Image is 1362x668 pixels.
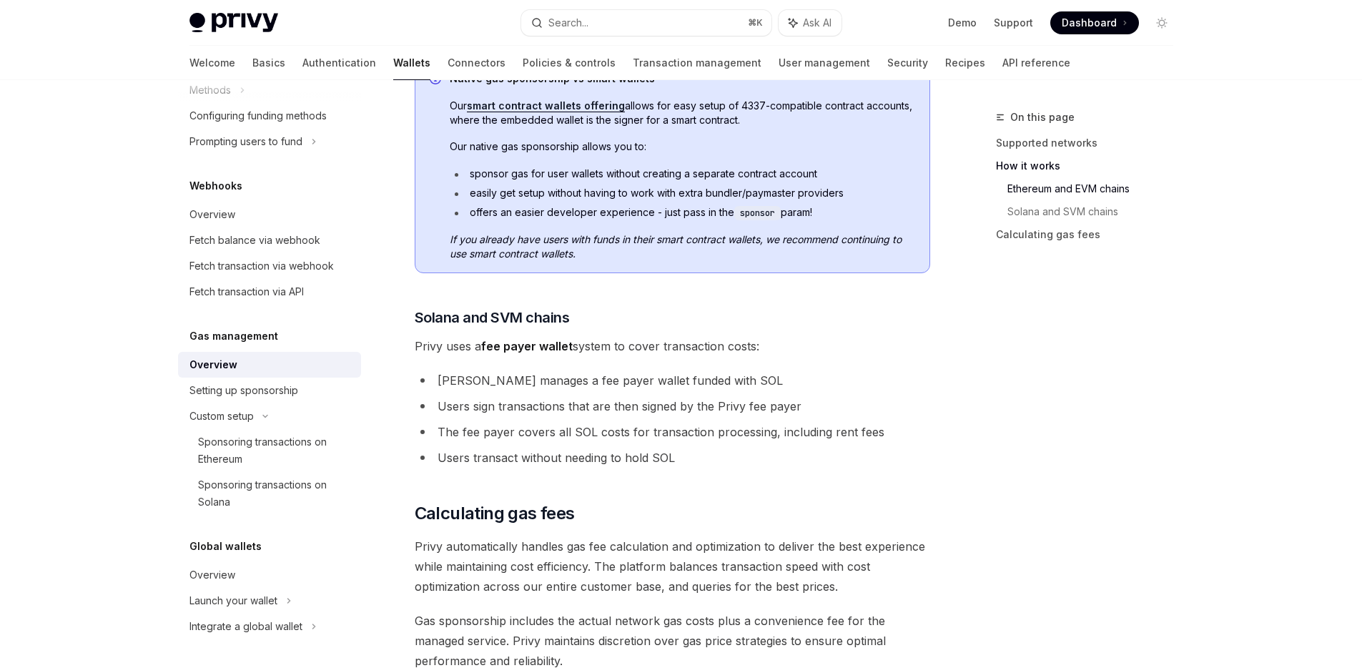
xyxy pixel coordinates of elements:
[779,46,870,80] a: User management
[178,562,361,588] a: Overview
[1062,16,1117,30] span: Dashboard
[178,472,361,515] a: Sponsoring transactions on Solana
[450,205,915,220] li: offers an easier developer experience - just pass in the param!
[189,232,320,249] div: Fetch balance via webhook
[415,308,570,328] span: Solana and SVM chains
[996,154,1185,177] a: How it works
[996,223,1185,246] a: Calculating gas fees
[189,283,304,300] div: Fetch transaction via API
[450,167,915,181] li: sponsor gas for user wallets without creating a separate contract account
[189,46,235,80] a: Welcome
[1007,200,1185,223] a: Solana and SVM chains
[393,46,430,80] a: Wallets
[415,536,930,596] span: Privy automatically handles gas fee calculation and optimization to deliver the best experience w...
[189,177,242,195] h5: Webhooks
[994,16,1033,30] a: Support
[803,16,831,30] span: Ask AI
[415,336,930,356] span: Privy uses a system to cover transaction costs:
[189,107,327,124] div: Configuring funding methods
[198,433,352,468] div: Sponsoring transactions on Ethereum
[189,206,235,223] div: Overview
[198,476,352,511] div: Sponsoring transactions on Solana
[481,339,573,353] strong: fee payer wallet
[189,618,302,635] div: Integrate a global wallet
[415,396,930,416] li: Users sign transactions that are then signed by the Privy fee payer
[178,103,361,129] a: Configuring funding methods
[748,17,763,29] span: ⌘ K
[548,14,588,31] div: Search...
[450,99,915,127] span: Our allows for easy setup of 4337-compatible contract accounts, where the embedded wallet is the ...
[178,352,361,378] a: Overview
[252,46,285,80] a: Basics
[415,422,930,442] li: The fee payer covers all SOL costs for transaction processing, including rent fees
[996,132,1185,154] a: Supported networks
[1010,109,1075,126] span: On this page
[189,408,254,425] div: Custom setup
[178,202,361,227] a: Overview
[415,502,575,525] span: Calculating gas fees
[189,356,237,373] div: Overview
[1002,46,1070,80] a: API reference
[189,257,334,275] div: Fetch transaction via webhook
[734,206,781,220] code: sponsor
[945,46,985,80] a: Recipes
[633,46,761,80] a: Transaction management
[178,227,361,253] a: Fetch balance via webhook
[430,73,444,87] svg: Info
[302,46,376,80] a: Authentication
[178,279,361,305] a: Fetch transaction via API
[450,139,915,154] span: Our native gas sponsorship allows you to:
[1007,177,1185,200] a: Ethereum and EVM chains
[948,16,977,30] a: Demo
[887,46,928,80] a: Security
[415,448,930,468] li: Users transact without needing to hold SOL
[521,10,771,36] button: Search...⌘K
[178,429,361,472] a: Sponsoring transactions on Ethereum
[178,378,361,403] a: Setting up sponsorship
[415,370,930,391] li: [PERSON_NAME] manages a fee payer wallet funded with SOL
[189,538,262,555] h5: Global wallets
[523,46,616,80] a: Policies & controls
[450,233,902,260] em: If you already have users with funds in their smart contract wallets, we recommend continuing to ...
[450,186,915,200] li: easily get setup without having to work with extra bundler/paymaster providers
[1050,11,1139,34] a: Dashboard
[189,382,298,399] div: Setting up sponsorship
[189,328,278,345] h5: Gas management
[467,99,625,112] a: smart contract wallets offering
[1150,11,1173,34] button: Toggle dark mode
[779,10,842,36] button: Ask AI
[189,133,302,150] div: Prompting users to fund
[448,46,505,80] a: Connectors
[178,253,361,279] a: Fetch transaction via webhook
[189,566,235,584] div: Overview
[189,592,277,609] div: Launch your wallet
[189,13,278,33] img: light logo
